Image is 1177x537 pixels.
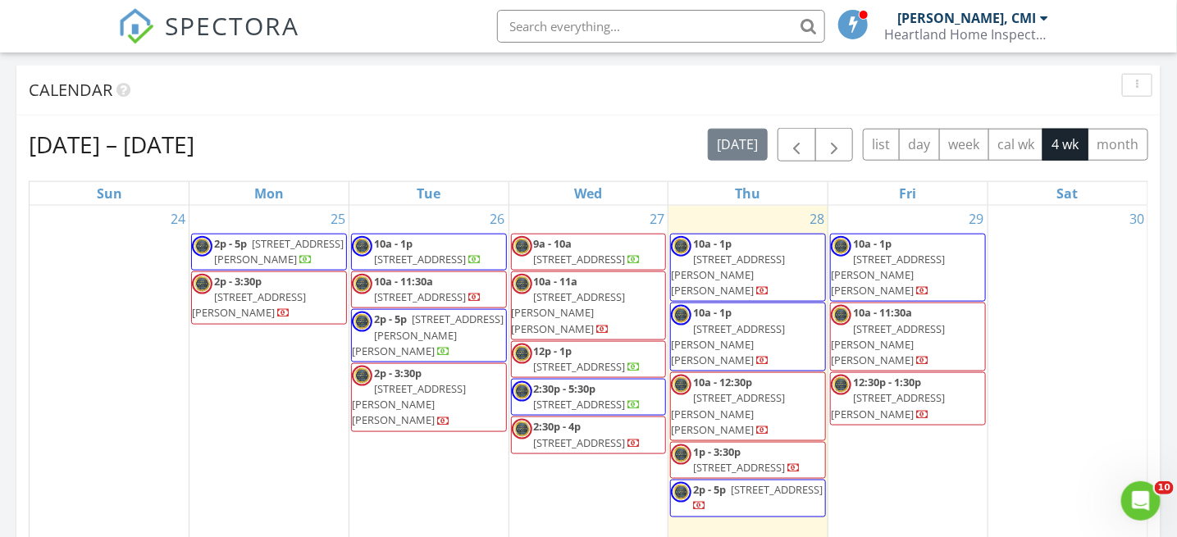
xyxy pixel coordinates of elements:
[351,271,507,308] a: 10a - 11:30a [STREET_ADDRESS]
[671,305,785,367] a: 10a - 1p [STREET_ADDRESS][PERSON_NAME][PERSON_NAME]
[192,289,306,320] span: [STREET_ADDRESS][PERSON_NAME]
[670,303,826,371] a: 10a - 1p [STREET_ADDRESS][PERSON_NAME][PERSON_NAME]
[511,271,667,340] a: 10a - 11a [STREET_ADDRESS][PERSON_NAME][PERSON_NAME]
[374,366,422,380] span: 2p - 3:30p
[192,274,212,294] img: 1cmilogoalternatenoshadow.png
[731,482,823,497] span: [STREET_ADDRESS]
[512,344,532,364] img: 1cmilogoalternatenoshadow.png
[831,236,851,257] img: 1cmilogoalternatenoshadow.png
[534,344,573,358] span: 12p - 1p
[1088,129,1148,161] button: month
[693,375,752,389] span: 10a - 12:30p
[352,366,466,428] a: 2p - 3:30p [STREET_ADDRESS][PERSON_NAME][PERSON_NAME]
[29,79,112,101] span: Calendar
[352,381,466,427] span: [STREET_ADDRESS][PERSON_NAME][PERSON_NAME]
[1042,129,1088,161] button: 4 wk
[512,236,532,257] img: 1cmilogoalternatenoshadow.png
[214,236,344,266] a: 2p - 5p [STREET_ADDRESS][PERSON_NAME]
[214,236,247,251] span: 2p - 5p
[374,312,407,326] span: 2p - 5p
[511,234,667,271] a: 9a - 10a [STREET_ADDRESS]
[214,274,262,289] span: 2p - 3:30p
[831,305,945,367] a: 10a - 11:30a [STREET_ADDRESS][PERSON_NAME][PERSON_NAME]
[374,252,466,266] span: [STREET_ADDRESS]
[671,375,691,395] img: 1cmilogoalternatenoshadow.png
[374,236,413,251] span: 10a - 1p
[693,444,741,459] span: 1p - 3:30p
[29,128,194,161] h2: [DATE] – [DATE]
[374,289,466,304] span: [STREET_ADDRESS]
[831,252,945,298] span: [STREET_ADDRESS][PERSON_NAME][PERSON_NAME]
[815,128,854,162] button: Next
[534,397,626,412] span: [STREET_ADDRESS]
[671,252,785,298] span: [STREET_ADDRESS][PERSON_NAME][PERSON_NAME]
[831,390,945,421] span: [STREET_ADDRESS][PERSON_NAME]
[534,359,626,374] span: [STREET_ADDRESS]
[511,379,667,416] a: 2:30p - 5:30p [STREET_ADDRESS]
[352,366,372,386] img: 1cmilogoalternatenoshadow.png
[671,321,785,367] span: [STREET_ADDRESS][PERSON_NAME][PERSON_NAME]
[511,416,667,453] a: 2:30p - 4p [STREET_ADDRESS]
[1126,206,1147,232] a: Go to August 30, 2025
[671,482,691,503] img: 1cmilogoalternatenoshadow.png
[939,129,989,161] button: week
[1054,182,1082,205] a: Saturday
[732,182,764,205] a: Thursday
[413,182,444,205] a: Tuesday
[670,442,826,479] a: 1p - 3:30p [STREET_ADDRESS]
[693,482,726,497] span: 2p - 5p
[988,129,1044,161] button: cal wk
[534,419,641,449] a: 2:30p - 4p [STREET_ADDRESS]
[671,390,785,436] span: [STREET_ADDRESS][PERSON_NAME][PERSON_NAME]
[512,289,626,335] span: [STREET_ADDRESS][PERSON_NAME][PERSON_NAME]
[671,305,691,325] img: 1cmilogoalternatenoshadow.png
[118,8,154,44] img: The Best Home Inspection Software - Spectora
[966,206,988,232] a: Go to August 29, 2025
[352,274,372,294] img: 1cmilogoalternatenoshadow.png
[831,321,945,367] span: [STREET_ADDRESS][PERSON_NAME][PERSON_NAME]
[693,482,823,512] a: 2p - 5p [STREET_ADDRESS]
[374,236,481,266] a: 10a - 1p [STREET_ADDRESS]
[831,375,945,421] a: 12:30p - 1:30p [STREET_ADDRESS][PERSON_NAME]
[351,309,507,362] a: 2p - 5p [STREET_ADDRESS][PERSON_NAME][PERSON_NAME]
[534,381,641,412] a: 2:30p - 5:30p [STREET_ADDRESS]
[534,435,626,450] span: [STREET_ADDRESS]
[251,182,287,205] a: Monday
[899,129,940,161] button: day
[831,305,851,325] img: 1cmilogoalternatenoshadow.png
[863,129,900,161] button: list
[512,274,626,336] a: 10a - 11a [STREET_ADDRESS][PERSON_NAME][PERSON_NAME]
[374,274,481,304] a: 10a - 11:30a [STREET_ADDRESS]
[853,375,921,389] span: 12:30p - 1:30p
[534,236,573,251] span: 9a - 10a
[374,274,433,289] span: 10a - 11:30a
[830,303,986,371] a: 10a - 11:30a [STREET_ADDRESS][PERSON_NAME][PERSON_NAME]
[167,206,189,232] a: Go to August 24, 2025
[534,274,578,289] span: 10a - 11a
[512,419,532,439] img: 1cmilogoalternatenoshadow.png
[534,419,582,434] span: 2:30p - 4p
[497,10,825,43] input: Search everything...
[646,206,668,232] a: Go to August 27, 2025
[352,236,372,257] img: 1cmilogoalternatenoshadow.png
[487,206,509,232] a: Go to August 26, 2025
[571,182,605,205] a: Wednesday
[214,236,344,266] span: [STREET_ADDRESS][PERSON_NAME]
[693,236,732,251] span: 10a - 1p
[327,206,349,232] a: Go to August 25, 2025
[352,312,504,357] span: [STREET_ADDRESS][PERSON_NAME][PERSON_NAME]
[192,236,212,257] img: 1cmilogoalternatenoshadow.png
[511,341,667,378] a: 12p - 1p [STREET_ADDRESS]
[853,236,892,251] span: 10a - 1p
[512,274,532,294] img: 1cmilogoalternatenoshadow.png
[512,381,532,402] img: 1cmilogoalternatenoshadow.png
[166,8,300,43] span: SPECTORA
[670,234,826,303] a: 10a - 1p [STREET_ADDRESS][PERSON_NAME][PERSON_NAME]
[693,460,785,475] span: [STREET_ADDRESS]
[118,22,300,57] a: SPECTORA
[351,363,507,432] a: 2p - 3:30p [STREET_ADDRESS][PERSON_NAME][PERSON_NAME]
[885,26,1049,43] div: Heartland Home Inspections LLC
[671,444,691,465] img: 1cmilogoalternatenoshadow.png
[671,375,785,437] a: 10a - 12:30p [STREET_ADDRESS][PERSON_NAME][PERSON_NAME]
[830,372,986,426] a: 12:30p - 1:30p [STREET_ADDRESS][PERSON_NAME]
